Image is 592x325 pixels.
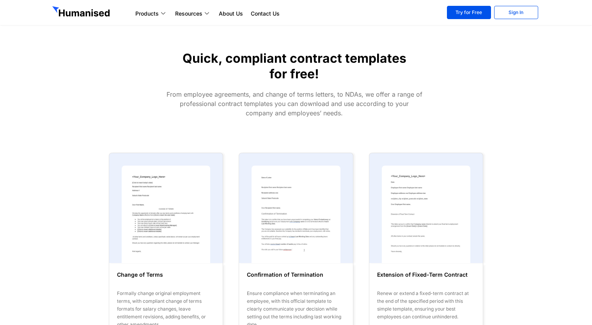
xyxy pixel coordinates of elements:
[215,9,247,18] a: About Us
[247,271,345,286] h6: Confirmation of Termination
[247,9,284,18] a: Contact Us
[52,6,112,19] img: GetHumanised Logo
[131,9,171,18] a: Products
[180,51,409,82] h1: Quick, compliant contract templates for free!
[447,6,491,19] a: Try for Free
[171,9,215,18] a: Resources
[117,271,215,286] h6: Change of Terms
[166,90,423,118] div: From employee agreements, and change of terms letters, to NDAs, we offer a range of professional ...
[494,6,538,19] a: Sign In
[377,290,475,321] div: Renew or extend a fixed-term contract at the end of the specified period with this simple templat...
[377,271,475,286] h6: Extension of Fixed-Term Contract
